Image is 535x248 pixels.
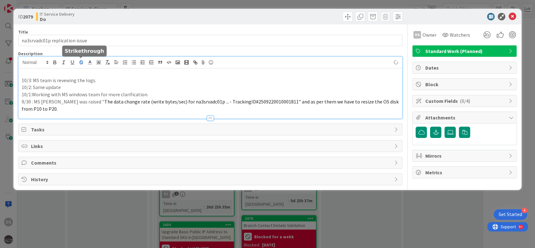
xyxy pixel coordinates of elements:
span: Custom Fields [425,97,505,105]
span: Support [13,1,29,8]
span: The data change rate (write bytes/sec) for na3srvadc01p ... - TrackingID#2509220010001811" and as... [22,98,400,112]
span: Tasks [31,126,391,133]
div: Open Get Started checklist, remaining modules: 4 [494,209,527,220]
span: ID [18,13,33,20]
span: Owner [422,31,436,39]
span: Comments [31,159,391,166]
label: Title [18,29,28,35]
p: 10/1:Working with MS windows team for more clarification. [22,91,399,98]
span: Links [31,142,391,150]
b: Do [40,17,75,22]
span: Mirrors [425,152,505,160]
span: IT Service Delivery [40,12,75,17]
input: type card name here... [18,35,403,46]
p: 9/30 : MS [PERSON_NAME] was raised " [22,98,399,112]
span: ( 0/4 ) [459,98,470,104]
span: Description [18,51,43,56]
div: DS [413,31,421,39]
span: Block [425,81,505,88]
span: Standard Work (Planned) [425,47,505,55]
span: Watchers [449,31,470,39]
span: Metrics [425,169,505,176]
p: 10/3: MS team is revewing the logs. [22,77,399,84]
b: 2079 [23,13,33,20]
h5: Strikethrough [65,48,104,54]
span: Attachments [425,114,505,121]
div: 4 [522,208,527,213]
span: History [31,176,391,183]
span: Dates [425,64,505,71]
div: 9+ [32,3,35,8]
div: Get Started [499,211,522,218]
p: 10/2: Same update [22,84,399,91]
